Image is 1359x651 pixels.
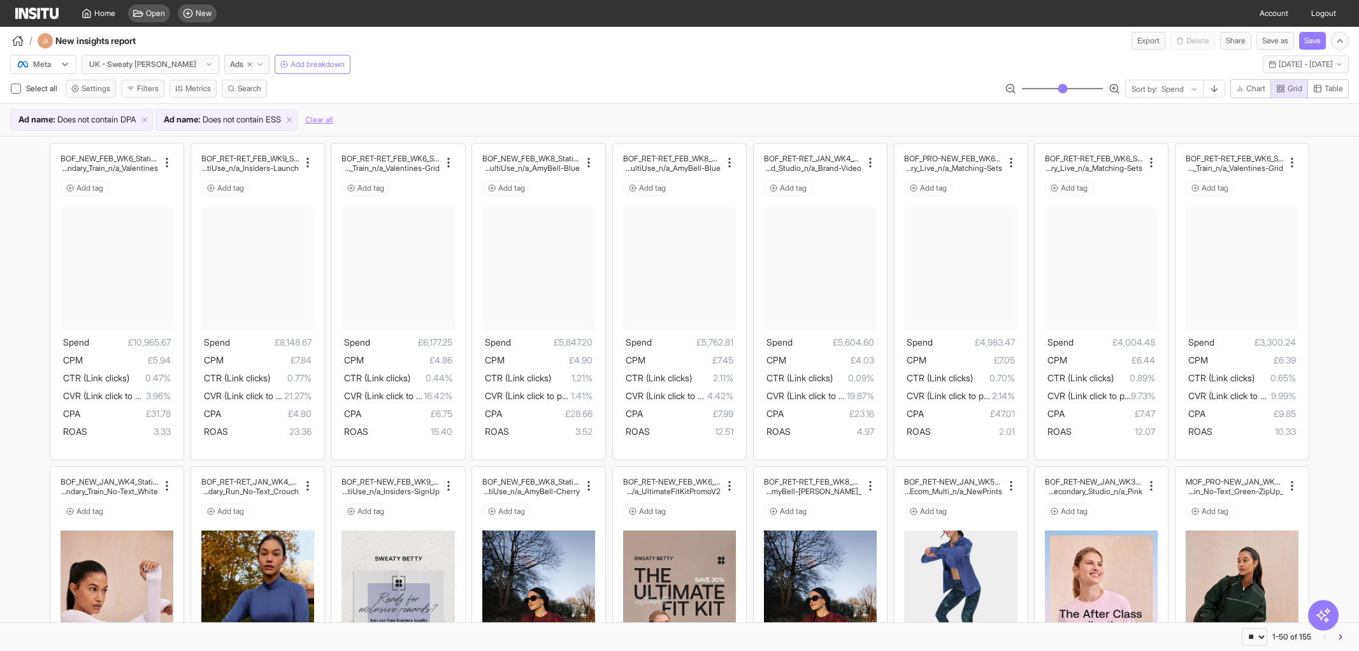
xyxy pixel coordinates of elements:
div: BOF_NEW_JAN_WK4_Static_n/a_FullPrice_Tees_Athlete_Secondary_Train_No-Text_White [61,477,158,496]
span: [DATE] - [DATE] [1279,59,1333,69]
span: 23.36 [228,424,312,439]
span: £31.78 [80,406,171,421]
span: 21.27% [284,388,312,404]
span: Add breakdown [291,59,345,69]
span: CPA [1188,408,1205,419]
span: Add tag [920,183,947,193]
button: Add tag [623,180,672,196]
h2: BOF_RET-RET_JAN_WK4_Static_n/a_FullPrice_Mul [201,477,299,486]
span: 19.87% [847,388,874,404]
span: CVR (Link click to purchase) [1047,390,1159,401]
span: Spend [1188,337,1214,347]
button: Filters [121,80,164,98]
span: £7.45 [645,353,733,368]
span: CPA [344,408,361,419]
span: 0.89% [1114,370,1155,386]
div: BOF_RET-RET_FEB_WK8_Static_n/a_FullPrice_MultiCat_MultiFran_Influencer_MultiUse_n/a_AmyBell-Cherry [764,477,861,496]
button: Table [1307,79,1349,98]
button: Search [222,80,267,98]
button: Grid [1270,79,1308,98]
span: 0.65% [1255,370,1296,386]
span: CTR (Link clicks) [63,372,129,383]
span: CTR (Link clicks) [1047,372,1114,383]
span: £10,965.67 [89,335,171,350]
span: CPA [1047,408,1065,419]
h2: tiCat_MultiFran_Secondary_Run_No-Text_Crouch [201,486,299,496]
h2: BOF_RET-RET_FEB_WK6_Static_n/a_BAU_Mult [1186,154,1283,163]
h2: BOF_RET-RET_FEB_WK6_Static_n/a_BAU_Mult [342,154,439,163]
button: Clear all [305,109,333,131]
h2: BOF_NEW_FEB_WK8_Static_n/a_FullPrice_MultiCat_ [482,154,580,163]
span: DPA [120,113,136,126]
span: CPA [907,408,924,419]
h2: BOF_NEW_FEB_WK6_Static_n/a_BAU_Multi_ [61,154,158,163]
span: ROAS [1047,426,1072,437]
span: CVR (Link click to purchase) [626,390,737,401]
div: 1-50 of 155 [1272,632,1311,642]
h2: _MultiFran_Influencer_MultiUse_n/a_AmyBell-[PERSON_NAME] [764,486,861,496]
span: 12.07 [1072,424,1155,439]
h2: tiCat_MultiFran_Brand_Studio_n/a_Brand-Video [764,163,861,173]
span: £3,300.24 [1214,335,1296,350]
span: CVR (Link click to purchase) [1188,390,1300,401]
span: Add tag [357,506,384,516]
button: Export [1132,32,1165,50]
span: Add tag [498,183,525,193]
h2: BOF_RET-RET_FEB_WK9_Static_n/a_InsidersWeek_MultiC [201,154,299,163]
span: Does not contain [203,113,263,126]
button: Add tag [201,180,250,196]
span: 0.09% [833,370,874,386]
h2: t_MultiFran_Influencer_MultiUse_n/a_AmyBell-Blue [623,163,721,173]
span: CTR (Link clicks) [1188,372,1255,383]
span: 0.77% [270,370,312,386]
button: Add tag [61,180,109,196]
span: CVR (Link click to purchase) [63,390,175,401]
span: £7.05 [926,353,1014,368]
span: £6.39 [1208,353,1296,368]
span: / [29,34,32,47]
span: Add tag [639,183,666,193]
h2: BOF_RET-RET_FEB_WK6_Static_n/a_FullPrice_Multi [1045,154,1142,163]
span: Ads [230,59,243,69]
span: £6.75 [361,406,452,421]
h2: BOF_RET-RET_FEB_WK8_Static_n/a_FullPrice_MultiCat [764,477,861,486]
span: CVR (Link click to purchase) [766,390,878,401]
h2: BOF_NEW_FEB_WK8_Static_n/a_FullPrice_MultiCat_M [482,477,580,486]
span: £5.94 [83,353,171,368]
button: Add tag [904,504,953,519]
span: ESS [266,113,281,126]
h2: BOF_RET-NEW_JAN_WK5_Carousel_n/a_BAU_L [904,477,1002,486]
span: Home [94,8,115,18]
span: Add tag [217,506,244,516]
span: CVR (Link click to purchase) [344,390,456,401]
h2: s_Athlete_Secondary_Train_No-Text_White [61,486,158,496]
span: New [196,8,212,18]
button: Add tag [764,180,812,196]
div: BOF_RET-RET_FEB_WK6_Static_n/a_BAU_Multi_Multi_Ecom_Train_n/a_Valentines-Grid [342,154,439,173]
h2: i_Multi_Ecom_Train_n/a_Valentines-Grid [1186,163,1283,173]
span: 9.73% [1131,388,1155,404]
h2: BOF_RET-NEW_FEB_WK6_Static_n/a_BAU_MultiCat_Multi [623,477,721,486]
span: CVR (Link click to purchase) [907,390,1018,401]
h2: i_Multi_Ecom_Train_n/a_Valentines-Grid [342,163,439,173]
span: £23.16 [784,406,874,421]
span: CPM [626,355,645,365]
span: 0.70% [973,370,1014,386]
span: 2.11% [692,370,733,386]
div: Ad name:Does not containDPA [11,110,152,130]
span: Add tag [780,183,807,193]
div: BOF_RET-NEW_JAN_WK5_Carousel_n/a_BAU_Leggings_Power_Ecom_Multi_n/a_NewPrints [904,477,1002,496]
button: Save [1299,32,1326,50]
span: £4,004.48 [1074,335,1155,350]
div: BOF_RET-RET_FEB_WK6_Static_n/a_FullPrice_MultiCat_Explorer_Secondary_Live_n/a_Matching-Sets [1045,154,1142,173]
div: BOF_RET-NEW_FEB_WK9_Static_n/a_InsidersWeek_MultiCat_MultiFran_Graphic_MultiUse_n/a_Insiders-SignUp [342,477,439,496]
span: Sort by: [1132,84,1158,94]
div: BOF_PRO-NEW_FEB_WK6_Static_n/a_FullPrice_MultiCat_Explorer_Secondary_Live_n/a_Matching-Sets [904,154,1002,173]
span: Table [1325,84,1343,94]
span: CPM [204,355,224,365]
button: Add tag [764,504,812,519]
span: Spend [485,337,511,347]
div: BOF_RET-RET_JAN_WK4_Video_10sUnder_STMST_MultiCat_MultiFran_Brand_Studio_n/a_Brand-Video [764,154,861,173]
button: Ads [224,55,270,74]
span: £7.47 [1065,406,1155,421]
